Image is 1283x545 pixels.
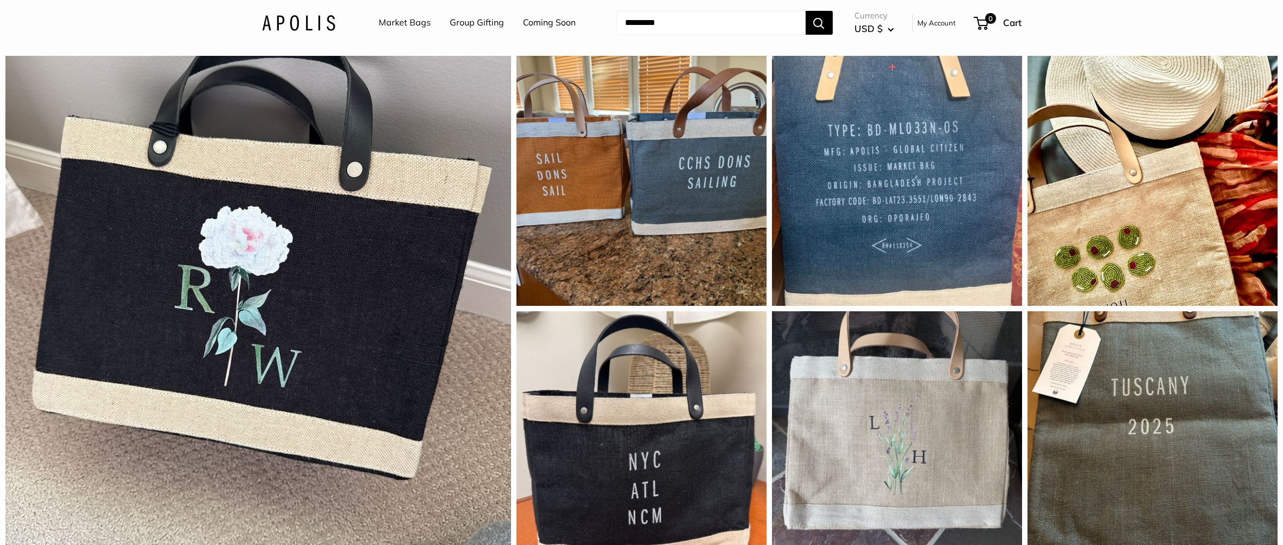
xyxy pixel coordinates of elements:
[379,15,431,31] a: Market Bags
[523,15,576,31] a: Coming Soon
[9,504,116,536] iframe: Sign Up via Text for Offers
[854,23,883,34] span: USD $
[985,13,995,24] span: 0
[854,20,894,37] button: USD $
[806,11,833,35] button: Search
[616,11,806,35] input: Search...
[917,16,956,29] a: My Account
[1003,17,1022,28] span: Cart
[262,15,335,30] img: Apolis
[854,8,894,23] span: Currency
[975,14,1022,31] a: 0 Cart
[450,15,504,31] a: Group Gifting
